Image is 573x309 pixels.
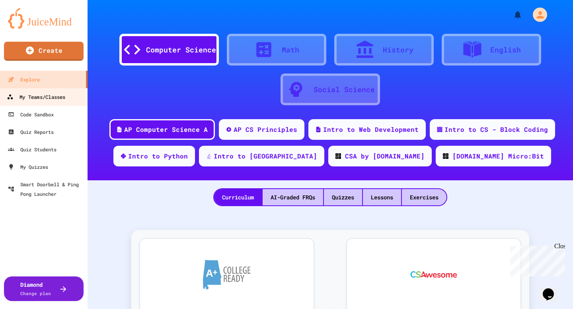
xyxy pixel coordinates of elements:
div: Quiz Reports [8,127,54,137]
div: Explore [8,75,40,84]
div: [DOMAIN_NAME] Micro:Bit [452,151,544,161]
span: Change plan [20,290,51,296]
div: My Teams/Classes [7,92,65,102]
div: Intro to [GEOGRAPHIC_DATA] [214,151,317,161]
img: CODE_logo_RGB.png [335,153,341,159]
div: AI-Graded FRQs [263,189,323,205]
div: AP CS Principles [234,125,297,134]
div: Lessons [363,189,401,205]
div: Math [282,44,299,55]
div: Intro to Python [128,151,188,161]
img: CS Awesome [403,251,465,298]
img: logo-orange.svg [8,8,80,29]
div: Intro to Web Development [323,125,419,134]
div: Quizzes [324,189,362,205]
div: Exercises [402,189,446,205]
div: Intro to CS - Block Coding [444,125,548,134]
div: My Account [524,6,549,24]
div: Computer Science [146,44,216,55]
img: CODE_logo_RGB.png [443,153,448,159]
div: Code Sandbox [8,110,54,119]
div: Chat with us now!Close [3,3,55,50]
div: Smart Doorbell & Ping Pong Launcher [8,180,84,199]
div: Diamond [20,280,51,297]
button: DiamondChange plan [4,276,84,301]
iframe: chat widget [540,277,565,301]
div: AP Computer Science A [124,125,208,134]
img: A+ College Ready [203,260,251,290]
a: Create [4,42,84,61]
div: My Notifications [498,8,524,21]
div: Quiz Students [8,145,57,154]
div: English [490,44,521,55]
div: My Quizzes [8,162,48,172]
div: Social Science [314,84,375,95]
div: History [383,44,413,55]
div: CSA by [DOMAIN_NAME] [345,151,425,161]
div: Curriculum [214,189,262,205]
iframe: chat widget [507,243,565,276]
